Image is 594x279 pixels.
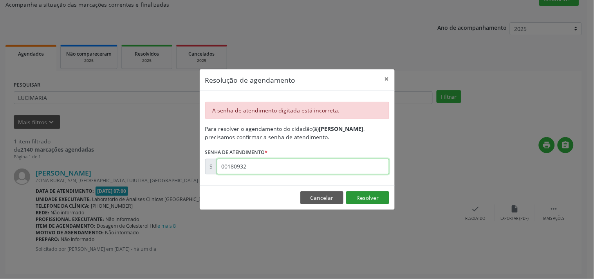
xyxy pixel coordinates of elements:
[300,191,343,205] button: Cancelar
[205,102,389,119] div: A senha de atendimento digitada está incorreta.
[379,69,395,89] button: Close
[319,125,364,132] b: [PERSON_NAME]
[346,191,389,205] button: Resolver
[205,159,217,174] div: S
[205,125,389,141] div: Para resolver o agendamento do cidadão(ã) , precisamos confirmar a senha de atendimento.
[205,75,296,85] h5: Resolução de agendamento
[205,147,268,159] label: Senha de atendimento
